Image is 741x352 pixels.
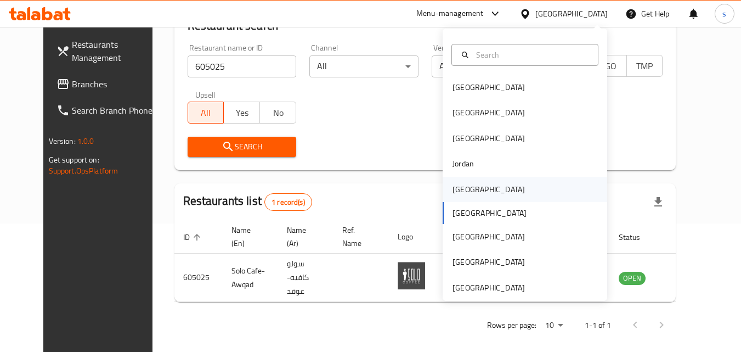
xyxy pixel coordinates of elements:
div: Rows per page: [541,317,567,334]
span: Ref. Name [342,224,376,250]
input: Search for restaurant name or ID.. [188,55,297,77]
a: Search Branch Phone [48,97,167,124]
input: Search [472,49,591,61]
span: TMP [631,58,659,74]
div: OPEN [619,272,646,285]
div: [GEOGRAPHIC_DATA] [452,132,525,144]
div: [GEOGRAPHIC_DATA] [452,107,525,119]
div: All [309,55,418,77]
button: Search [188,137,297,157]
span: TGO [595,58,623,74]
span: No [264,105,292,121]
th: Logo [389,220,438,254]
td: Solo Cafe- Awqad [223,254,278,302]
span: Search [196,140,288,154]
span: OPEN [619,272,646,284]
h2: Restaurants list [183,193,312,211]
a: Restaurants Management [48,31,167,71]
td: سولو كافيه- عوقد [278,254,333,302]
button: Yes [223,102,260,124]
a: Branches [48,71,167,97]
td: 1 [438,254,477,302]
span: s [722,8,726,20]
span: Branches [72,77,159,91]
th: Branches [438,220,477,254]
span: Yes [228,105,256,121]
span: Status [619,231,654,244]
h2: Restaurant search [188,18,663,34]
div: [GEOGRAPHIC_DATA] [452,183,525,195]
a: Support.OpsPlatform [49,164,118,178]
span: Version: [49,134,76,148]
p: Rows per page: [487,319,536,332]
span: Get support on: [49,153,99,167]
div: Jordan [452,158,474,170]
span: All [193,105,220,121]
button: All [188,102,224,124]
span: Name (Ar) [287,224,320,250]
th: Action [668,220,705,254]
button: TMP [626,55,663,77]
div: [GEOGRAPHIC_DATA] [535,8,608,20]
span: ID [183,231,204,244]
div: All [432,55,541,77]
div: Export file [645,189,671,215]
div: [GEOGRAPHIC_DATA] [452,81,525,93]
label: Upsell [195,91,216,98]
div: [GEOGRAPHIC_DATA] [452,256,525,268]
img: Solo Cafe- Awqad [398,262,425,289]
span: Name (En) [231,224,265,250]
span: 1 record(s) [265,197,312,208]
div: Total records count [264,193,312,211]
div: Menu-management [416,7,484,20]
span: Restaurants Management [72,38,159,64]
td: 605025 [174,254,223,302]
button: No [259,102,296,124]
div: [GEOGRAPHIC_DATA] [452,282,525,294]
table: enhanced table [174,220,705,302]
div: [GEOGRAPHIC_DATA] [452,231,525,243]
span: 1.0.0 [77,134,94,148]
button: TGO [590,55,627,77]
p: 1-1 of 1 [585,319,611,332]
span: Search Branch Phone [72,104,159,117]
